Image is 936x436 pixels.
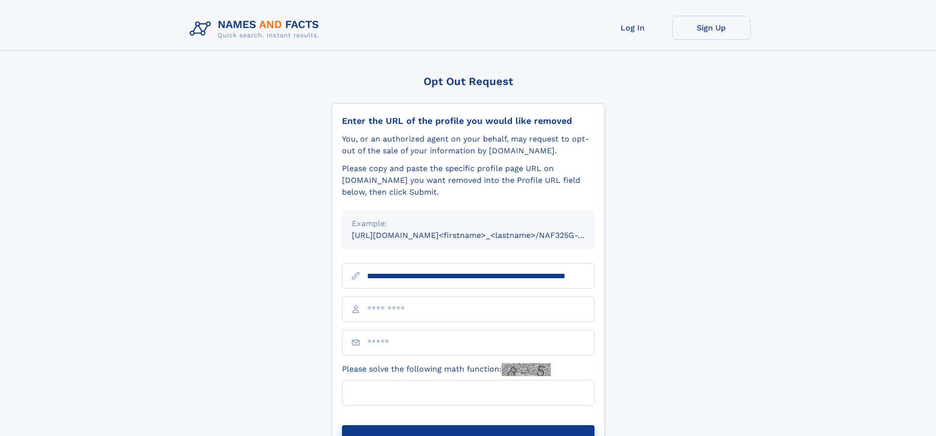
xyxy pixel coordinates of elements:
[594,16,672,40] a: Log In
[672,16,751,40] a: Sign Up
[342,163,595,198] div: Please copy and paste the specific profile page URL on [DOMAIN_NAME] you want removed into the Pr...
[352,231,613,240] small: [URL][DOMAIN_NAME]<firstname>_<lastname>/NAF325G-xxxxxxxx
[332,75,605,87] div: Opt Out Request
[342,363,551,376] label: Please solve the following math function:
[342,116,595,126] div: Enter the URL of the profile you would like removed
[186,16,327,42] img: Logo Names and Facts
[342,133,595,157] div: You, or an authorized agent on your behalf, may request to opt-out of the sale of your informatio...
[352,218,585,230] div: Example:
